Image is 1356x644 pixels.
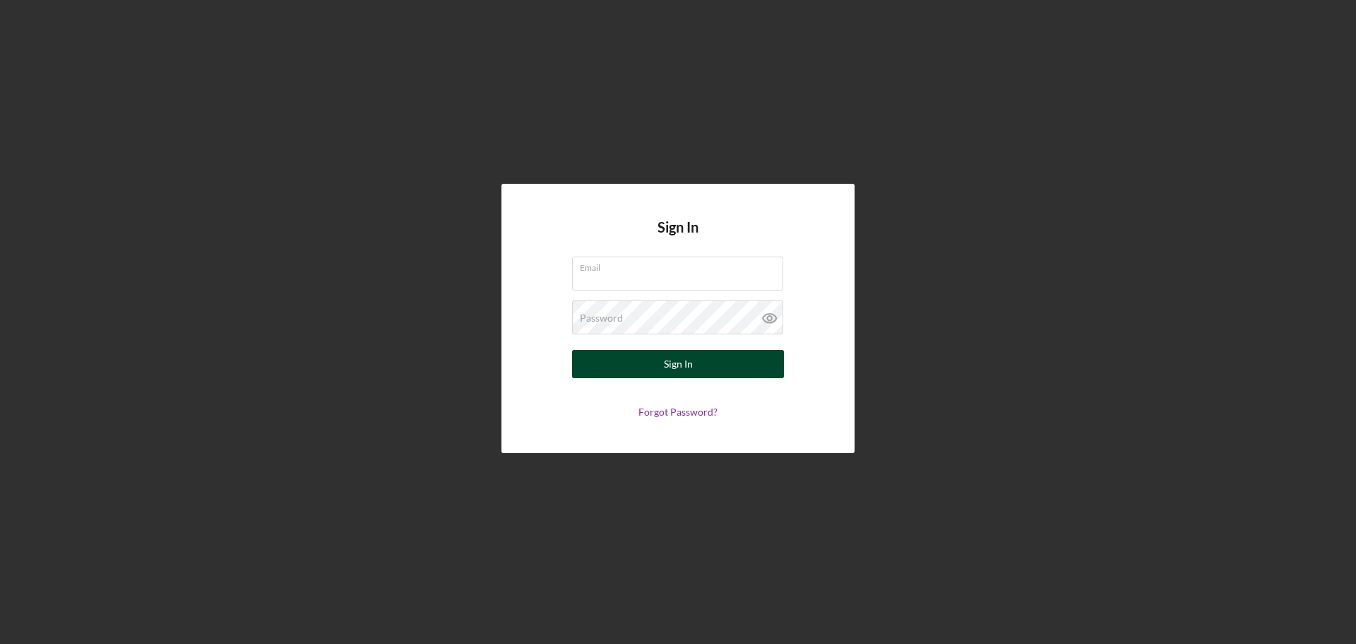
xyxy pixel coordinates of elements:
[638,406,718,418] a: Forgot Password?
[580,312,623,324] label: Password
[572,350,784,378] button: Sign In
[658,219,698,257] h4: Sign In
[580,257,783,273] label: Email
[664,350,693,378] div: Sign In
